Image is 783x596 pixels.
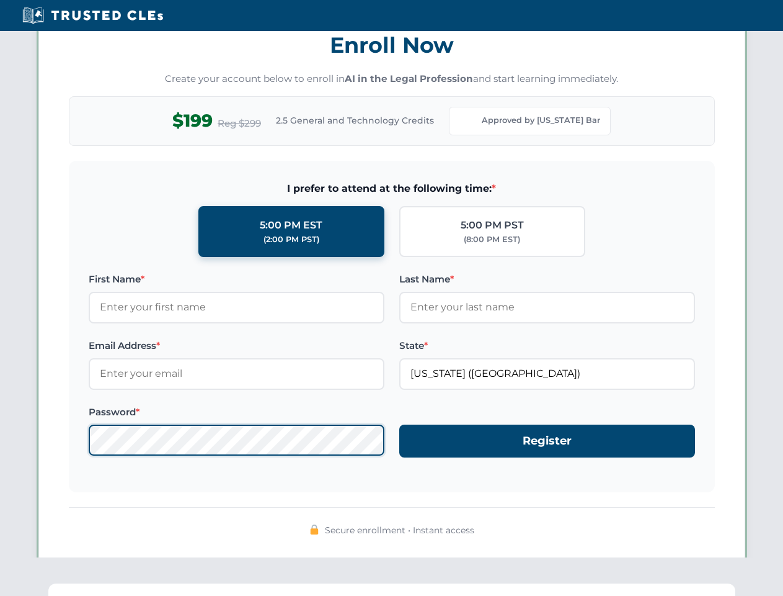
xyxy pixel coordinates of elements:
button: Register [399,425,695,458]
div: 5:00 PM PST [461,217,524,233]
input: Florida (FL) [399,358,695,389]
span: $199 [172,107,213,135]
span: I prefer to attend at the following time: [89,181,695,197]
label: State [399,338,695,353]
div: 5:00 PM EST [260,217,322,233]
label: Email Address [89,338,384,353]
img: 🔒 [309,525,319,535]
label: First Name [89,272,384,287]
div: (2:00 PM PST) [263,233,319,246]
label: Last Name [399,272,695,287]
input: Enter your first name [89,292,384,323]
input: Enter your last name [399,292,695,323]
span: Secure enrollment • Instant access [325,523,474,537]
span: 2.5 General and Technology Credits [276,114,434,127]
img: Trusted CLEs [19,6,167,25]
input: Enter your email [89,358,384,389]
strong: AI in the Legal Profession [345,73,473,84]
p: Create your account below to enroll in and start learning immediately. [69,72,715,86]
img: Florida Bar [459,112,477,130]
label: Password [89,405,384,420]
span: Reg $299 [218,116,261,131]
div: (8:00 PM EST) [464,233,520,246]
h3: Enroll Now [69,25,715,65]
span: Approved by [US_STATE] Bar [482,114,600,127]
